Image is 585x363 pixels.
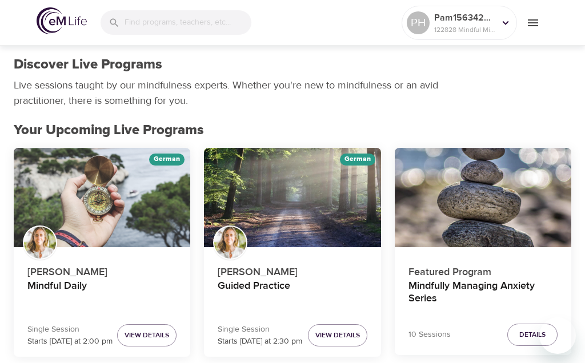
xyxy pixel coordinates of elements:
h4: Mindfully Managing Anxiety Series [408,280,558,307]
p: Featured Program [408,260,558,280]
p: Single Session [218,324,302,336]
button: View Details [117,324,177,346]
iframe: Button to launch messaging window [539,317,576,354]
p: 122828 Mindful Minutes [434,25,495,35]
button: View Details [308,324,367,346]
span: View Details [125,329,169,341]
p: Pam1563429713 [434,11,495,25]
h1: Discover Live Programs [14,57,162,73]
p: Starts [DATE] at 2:00 pm [27,336,113,348]
input: Find programs, teachers, etc... [125,10,251,35]
button: Details [507,324,558,346]
button: Mindfully Managing Anxiety Series [395,148,571,247]
h2: Your Upcoming Live Programs [14,122,571,139]
p: 10 Sessions [408,329,451,341]
img: logo [37,7,87,34]
p: [PERSON_NAME] [27,260,177,280]
h4: Mindful Daily [27,280,177,307]
button: menu [517,7,548,38]
h4: Guided Practice [218,280,367,307]
span: View Details [315,329,360,341]
div: The episodes in this programs will be in German [340,154,375,166]
p: Single Session [27,324,113,336]
div: PH [407,11,430,34]
span: Details [519,329,546,341]
div: The episodes in this programs will be in German [149,154,185,166]
button: Guided Practice [204,148,380,247]
p: Live sessions taught by our mindfulness experts. Whether you're new to mindfulness or an avid pra... [14,78,442,108]
p: Starts [DATE] at 2:30 pm [218,336,302,348]
button: Mindful Daily [14,148,190,247]
p: [PERSON_NAME] [218,260,367,280]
